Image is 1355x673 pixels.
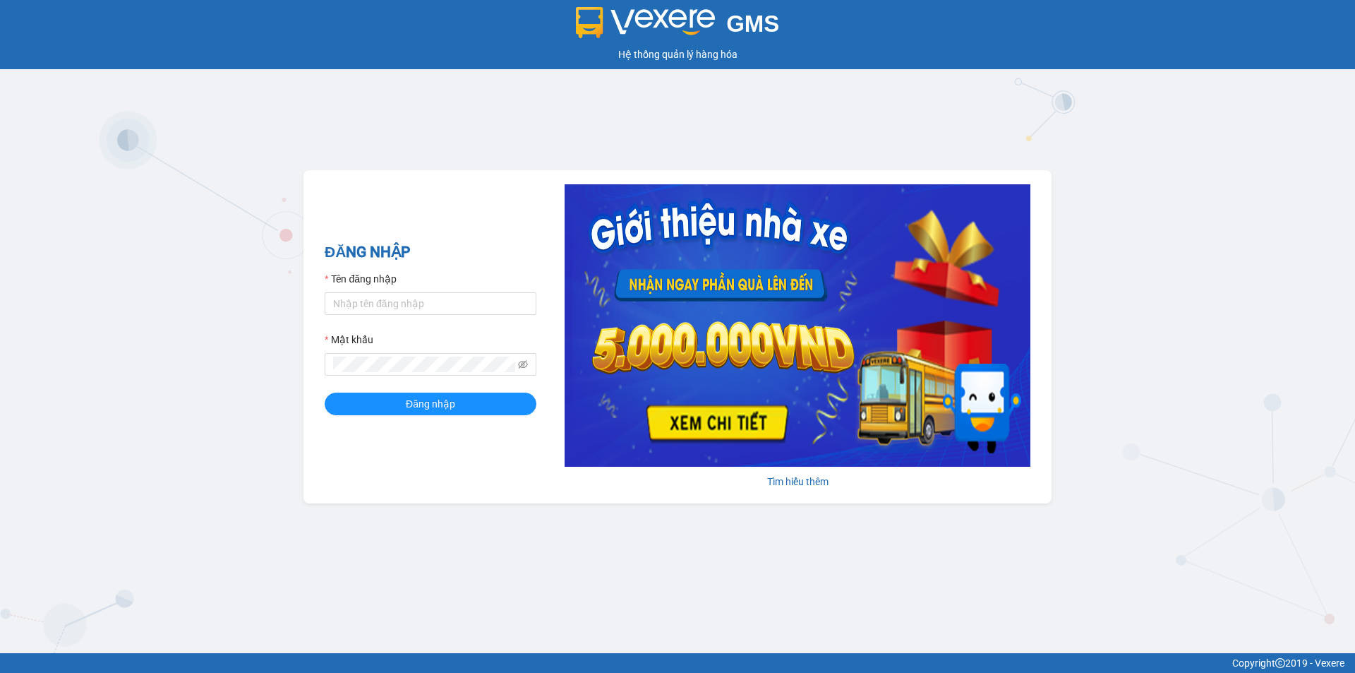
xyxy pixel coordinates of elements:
a: GMS [576,21,780,32]
div: Hệ thống quản lý hàng hóa [4,47,1351,62]
span: GMS [726,11,779,37]
h2: ĐĂNG NHẬP [325,241,536,264]
label: Mật khẩu [325,332,373,347]
img: banner-0 [565,184,1030,467]
span: copyright [1275,658,1285,668]
label: Tên đăng nhập [325,271,397,287]
div: Tìm hiểu thêm [565,474,1030,489]
input: Mật khẩu [333,357,515,372]
img: logo 2 [576,7,716,38]
input: Tên đăng nhập [325,292,536,315]
span: eye-invisible [518,359,528,369]
span: Đăng nhập [406,396,455,412]
button: Đăng nhập [325,393,536,415]
div: Copyright 2019 - Vexere [11,655,1344,671]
